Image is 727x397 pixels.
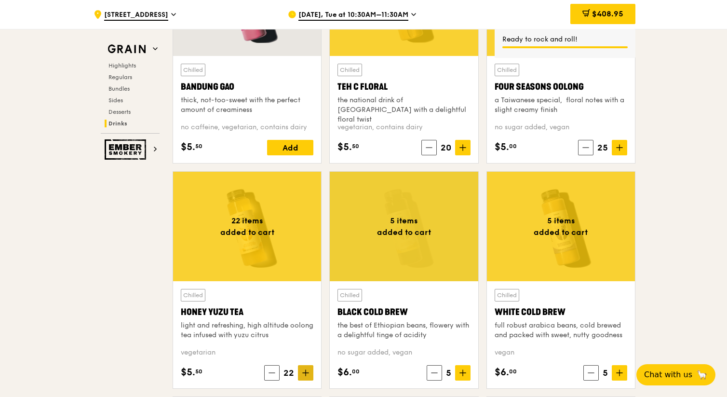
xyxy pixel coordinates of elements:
span: 5 [442,366,455,380]
span: Desserts [108,109,131,115]
span: [DATE], Tue at 10:30AM–11:30AM [298,10,408,21]
div: Black Cold Brew [337,305,470,319]
div: Teh C Floral [337,80,470,94]
div: no sugar added, vegan [337,348,470,357]
span: Regulars [108,74,132,81]
div: Chilled [495,289,519,301]
img: Ember Smokery web logo [105,139,149,160]
span: $5. [337,140,352,154]
div: no caffeine, vegetarian, contains dairy [181,123,313,132]
span: Sides [108,97,123,104]
div: Chilled [495,64,519,76]
div: full robust arabica beans, cold brewed and packed with sweet, nutty goodness [495,321,627,340]
div: vegan [495,348,627,357]
div: Chilled [181,64,205,76]
span: 20 [437,141,455,154]
span: [STREET_ADDRESS] [104,10,168,21]
div: no sugar added, vegan [495,123,627,132]
div: vegetarian, contains dairy [337,123,470,132]
div: a Taiwanese special, floral notes with a slight creamy finish [495,96,627,115]
span: 50 [195,142,202,150]
button: Chat with us🦙 [636,364,715,385]
div: Four Seasons Oolong [495,80,627,94]
img: Grain web logo [105,41,149,58]
span: 00 [509,142,517,150]
span: 00 [352,368,360,375]
div: Chilled [181,289,205,301]
span: 22 [280,366,298,380]
div: the best of Ethiopian beans, flowery with a delightful tinge of acidity [337,321,470,340]
span: 5 [599,366,612,380]
span: Bundles [108,85,130,92]
div: Bandung Gao [181,80,313,94]
div: Add [267,140,313,155]
span: 🦙 [696,369,708,381]
div: Ready to rock and roll! [502,35,628,44]
div: thick, not-too-sweet with the perfect amount of creaminess [181,96,313,115]
span: 00 [509,368,517,375]
span: Drinks [108,120,127,127]
span: 50 [195,368,202,375]
span: $6. [495,365,509,380]
span: $6. [337,365,352,380]
span: $5. [181,140,195,154]
div: light and refreshing, high altitude oolong tea infused with yuzu citrus [181,321,313,340]
span: Highlights [108,62,136,69]
div: Chilled [337,64,362,76]
span: $5. [181,365,195,380]
span: 25 [593,141,612,154]
div: White Cold Brew [495,305,627,319]
div: vegetarian [181,348,313,357]
span: $408.95 [592,9,623,18]
span: $5. [495,140,509,154]
span: Chat with us [644,369,692,381]
div: Chilled [337,289,362,301]
span: 50 [352,142,359,150]
div: the national drink of [GEOGRAPHIC_DATA] with a delightful floral twist [337,96,470,124]
div: Honey Yuzu Tea [181,305,313,319]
